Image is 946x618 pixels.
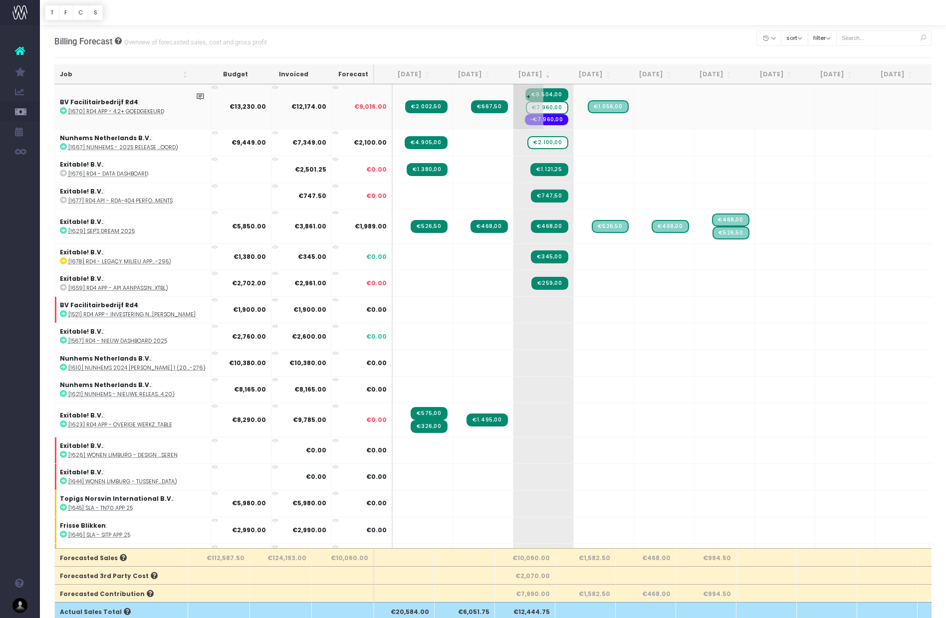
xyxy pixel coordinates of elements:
[616,548,676,566] th: €468.00
[12,598,27,613] img: images/default_profile_image.png
[68,170,148,178] abbr: [1676] Rd4 - Data Dashboard
[525,114,568,125] span: Streamtime expense: Inkoop Exitable – No supplier
[555,584,616,602] th: €1,582.50
[366,385,387,394] span: €0.00
[88,5,103,20] button: S
[354,138,387,147] span: €2,100.00
[781,30,808,46] button: sort
[531,190,568,203] span: Streamtime Invoice: 2046 – Rd4 API - Performance improvements (RDA-404)
[55,65,193,84] th: Job: activate to sort column ascending
[45,5,103,20] div: Vertical button group
[60,160,103,169] strong: Exitable! B.V.
[60,494,173,503] strong: Topigs Norsvin International B.V.
[253,65,313,84] th: Invoiced
[525,88,568,101] span: Streamtime Invoice: 2052 – Rd4 app - 4.2+ goedgekeurd
[68,421,172,428] abbr: [1623] Rd4 app - overige werkzaamheden Exitable
[676,65,736,84] th: Dec 25: activate to sort column ascending
[374,65,435,84] th: Jul 25: activate to sort column ascending
[366,526,387,535] span: €0.00
[232,332,266,341] strong: €2,760.00
[230,102,266,111] strong: €13,230.00
[234,252,266,261] strong: €1,380.00
[60,217,103,226] strong: Exitable! B.V.
[292,526,326,534] strong: €2,990.00
[366,279,387,288] span: €0.00
[471,100,507,113] span: Streamtime Invoice: 2042 – Rd4 app - 4.2+ release
[836,30,932,46] input: Search...
[292,138,326,147] strong: €7,349.00
[250,548,312,566] th: €124,193.00
[68,108,164,115] abbr: [1670] Rd4 app - 4.2+ goedgekeurd
[55,296,211,323] td: :
[526,101,568,114] span: wayahead Sales Forecast Item
[366,165,387,174] span: €0.00
[808,30,837,46] button: filter
[54,36,113,46] span: Billing Forecast
[55,243,211,270] td: :
[407,163,447,176] span: Streamtime Invoice: 2037 – [1676] Rd4 - Data Dashboard
[366,359,387,368] span: €0.00
[60,98,138,106] strong: BV Facilitairbedrijf Rd4
[68,451,178,459] abbr: [1626] Wonen Limburg - design fase concretiseren
[411,420,447,433] span: Streamtime Invoice: 2040 – Rd4 app - overige werkzaamheden Exitable
[55,270,211,296] td: :
[60,441,103,450] strong: Exitable! B.V.
[513,84,543,129] span: +
[495,65,555,84] th: Sep 25: activate to sort column ascending
[68,311,196,318] abbr: [1521] Rd4 app - Investering nieuwe plannen
[60,521,106,530] strong: Frisse Blikken
[68,258,171,265] abbr: [1678] Rd4 - Legacy Milieu App stoppen (RMA-295)
[68,144,178,151] abbr: [1667] Nunhems - 2025 release (akkoord)
[712,226,749,239] span: Streamtime Draft Invoice: [1629] Sep's dream - december 2025
[55,584,188,602] th: Forecasted Contribution
[366,499,387,508] span: €0.00
[495,566,555,584] th: €2,070.00
[797,65,857,84] th: Feb 26: activate to sort column ascending
[68,227,135,235] abbr: [1629] Sep's dream 2025
[60,187,103,196] strong: Exitable! B.V.
[736,65,797,84] th: Jan 26: activate to sort column ascending
[55,183,211,209] td: :
[232,138,266,147] strong: €9,449.00
[293,305,326,314] strong: €1,900.00
[354,102,387,111] span: €9,016.00
[467,413,507,426] span: Streamtime Invoice: 2048 – Rd4 app - overige werkzaamheden Exitable
[366,252,387,261] span: €0.00
[68,478,177,485] abbr: [1644] Wonen Limburg - Tussenfase (data)
[68,531,130,539] abbr: [1646] SLA - SITP app 25
[60,554,127,563] span: Forecasted Sales
[652,220,689,233] span: Streamtime Draft Invoice: [1629] Sep's dream - oktober 2025
[233,305,266,314] strong: €1,900.00
[232,499,266,507] strong: €5,980.00
[68,391,175,398] abbr: [1621] Nunhems - nieuwe release (2024.4.20)
[857,65,918,84] th: Mar 26: activate to sort column ascending
[60,327,103,336] strong: Exitable! B.V.
[55,437,211,463] td: :
[55,490,211,516] td: :
[55,323,211,349] td: :
[405,136,447,149] span: Streamtime Invoice: 2033 – Release 2025.3-RC + POC
[313,65,374,84] th: Forecast
[405,100,447,113] span: Streamtime Invoice: 2038 – Rd4 app - 4.2+ release
[435,65,495,84] th: Aug 25: activate to sort column ascending
[411,220,447,233] span: Streamtime Invoice: 2029 – [1629] Sep's dream - juni 2025
[366,415,387,424] span: €0.00
[676,548,736,566] th: €994.50
[55,209,211,243] td: :
[294,279,326,287] strong: €2,961.00
[676,584,736,602] th: €994.50
[555,65,616,84] th: Oct 25: activate to sort column ascending
[55,517,211,543] td: :
[291,102,326,111] strong: €12,174.00
[616,584,676,602] th: €468.00
[60,301,138,309] strong: BV Facilitairbedrijf Rd4
[555,548,616,566] th: €1,582.50
[232,222,266,230] strong: €5,850.00
[60,248,103,256] strong: Exitable! B.V.
[55,403,211,437] td: :
[55,350,211,376] td: :
[312,548,374,566] th: €10,060.00
[531,220,568,233] span: Streamtime Invoice: 2044 – [1629] Sep's dream - augustus 2025
[294,222,326,230] strong: €3,861.00
[55,543,211,570] td: :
